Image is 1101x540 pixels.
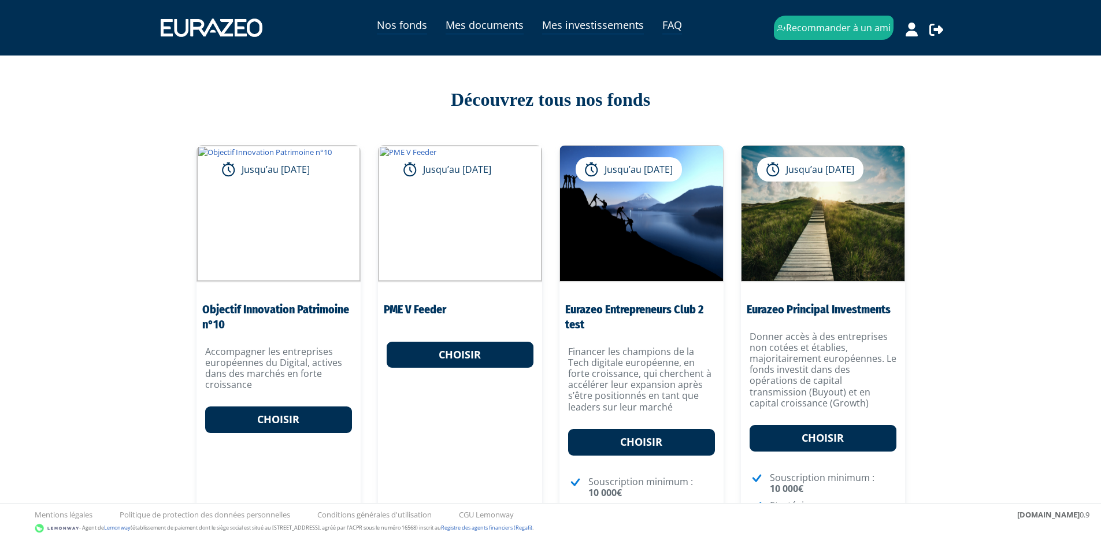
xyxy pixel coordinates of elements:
[750,425,896,452] a: Choisir
[747,302,891,316] a: Eurazeo Principal Investments
[205,346,352,391] p: Accompagner les entreprises européennes du Digital, actives dans des marchés en forte croissance
[441,524,532,531] a: Registre des agents financiers (Regafi)
[750,331,896,409] p: Donner accès à des entreprises non cotées et établies, majoritairement européennes. Le fonds inve...
[35,509,92,520] a: Mentions légales
[1017,509,1089,520] div: 0.9
[384,302,446,316] a: PME V Feeder
[12,523,1089,534] div: - Agent de (établissement de paiement dont le siège social est situé au [STREET_ADDRESS], agréé p...
[568,346,715,413] p: Financer les champions de la Tech digitale européenne, en forte croissance, qui cherchent à accél...
[377,17,427,35] a: Nos fonds
[770,500,896,522] p: Stratégie :
[213,157,319,182] div: Jusqu’au [DATE]
[662,17,682,35] a: FAQ
[205,406,352,433] a: Choisir
[120,509,290,520] a: Politique de protection des données personnelles
[565,302,703,331] a: Eurazeo Entrepreneurs Club 2 test
[317,509,432,520] a: Conditions générales d'utilisation
[542,17,644,35] a: Mes investissements
[576,157,682,182] div: Jusqu’au [DATE]
[742,146,904,281] img: Eurazeo Principal Investments
[459,509,514,520] a: CGU Lemonway
[770,482,803,495] strong: 10 000€
[387,342,533,368] a: Choisir
[104,524,131,531] a: Lemonway
[1017,509,1080,520] strong: [DOMAIN_NAME]
[568,429,715,456] a: Choisir
[774,16,894,40] a: Recommander à un ami
[446,17,524,35] a: Mes documents
[221,87,880,113] div: Découvrez tous nos fonds
[757,157,863,182] div: Jusqu’au [DATE]
[202,302,349,331] a: Objectif Innovation Patrimoine n°10
[394,157,501,182] div: Jusqu’au [DATE]
[35,523,79,534] img: logo-lemonway.png
[588,486,622,499] strong: 10 000€
[379,146,542,281] img: PME V Feeder
[770,472,896,494] p: Souscription minimum :
[197,146,360,281] img: Objectif Innovation Patrimoine n°10
[152,10,271,45] img: 1731417592-eurazeo_logo_blanc.png
[588,476,715,498] p: Souscription minimum :
[560,146,723,281] img: Eurazeo Entrepreneurs Club 2 test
